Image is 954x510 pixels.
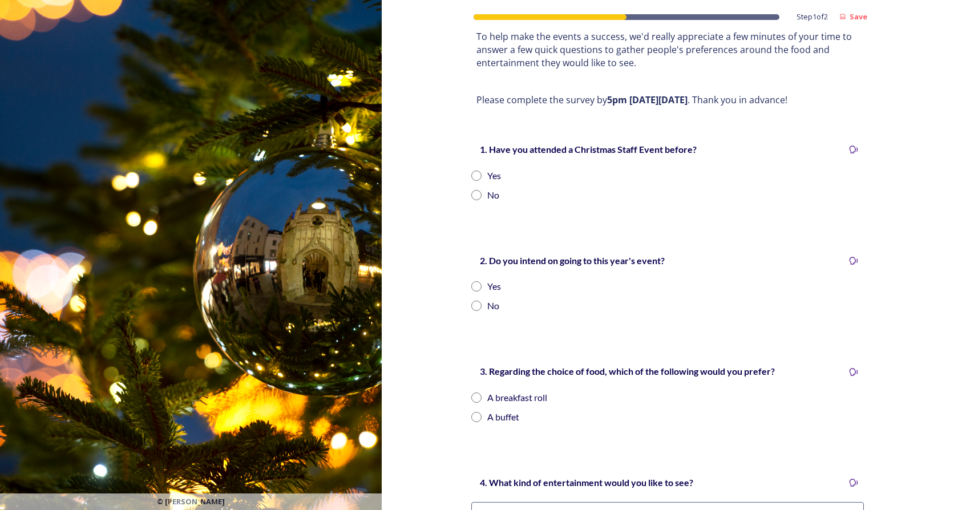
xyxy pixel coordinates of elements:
[850,11,867,22] strong: Save
[487,299,499,313] div: No
[480,477,693,488] strong: 4. What kind of entertainment would you like to see?
[480,144,697,155] strong: 1. Have you attended a Christmas Staff Event before?
[487,169,501,183] div: Yes
[487,410,519,424] div: A buffet
[607,94,688,106] strong: 5pm [DATE][DATE]
[487,391,547,404] div: A breakfast roll
[476,30,859,69] p: To help make the events a success, we'd really appreciate a few minutes of your time to answer a ...
[487,280,501,293] div: Yes
[480,366,775,377] strong: 3. Regarding the choice of food, which of the following would you prefer?
[157,496,225,507] span: © [PERSON_NAME]
[797,11,828,22] span: Step 1 of 2
[476,94,859,107] p: Please complete the survey by . Thank you in advance!
[487,188,499,202] div: No
[480,255,665,266] strong: 2. Do you intend on going to this year's event?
